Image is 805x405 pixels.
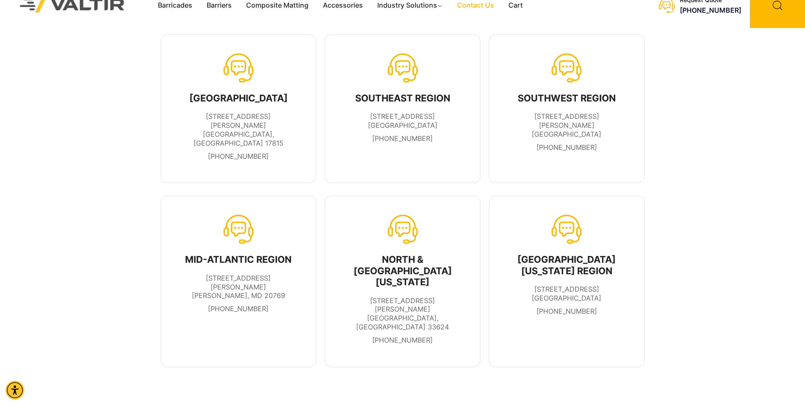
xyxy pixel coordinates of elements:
[6,381,24,399] div: Accessibility Menu
[368,112,438,129] span: [STREET_ADDRESS] [GEOGRAPHIC_DATA]
[536,143,597,152] a: call +012345678
[208,152,269,160] a: call tel:570-380-2856
[532,285,601,302] span: [STREET_ADDRESS] [GEOGRAPHIC_DATA]
[372,134,433,143] a: call 770-947-5103
[355,93,450,104] div: SOUTHEAST REGION
[208,304,269,313] a: call 301-666-3380
[356,296,449,331] span: [STREET_ADDRESS][PERSON_NAME] [GEOGRAPHIC_DATA], [GEOGRAPHIC_DATA] 33624
[372,336,433,344] a: call +012345678
[194,112,283,147] span: [STREET_ADDRESS][PERSON_NAME] [GEOGRAPHIC_DATA], [GEOGRAPHIC_DATA] 17815
[680,6,741,14] a: call (888) 496-3625
[536,307,597,315] a: call 954-984-4494
[192,274,285,300] span: [STREET_ADDRESS][PERSON_NAME] [PERSON_NAME], MD 20769
[507,93,626,104] div: SOUTHWEST REGION
[343,254,462,287] div: NORTH & [GEOGRAPHIC_DATA][US_STATE]
[179,254,298,265] div: MID-ATLANTIC REGION
[532,112,601,138] span: [STREET_ADDRESS][PERSON_NAME] [GEOGRAPHIC_DATA]
[179,93,298,104] div: [GEOGRAPHIC_DATA]
[507,254,626,276] div: [GEOGRAPHIC_DATA][US_STATE] REGION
